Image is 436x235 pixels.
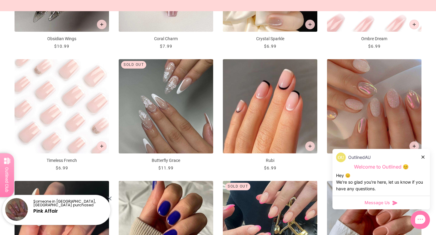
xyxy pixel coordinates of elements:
a: Rosy Mirage [327,59,421,171]
button: Add to cart [409,20,419,29]
p: Coral Charm [119,36,213,42]
span: $7.99 [160,44,172,49]
p: Rosy Mirage [327,157,421,164]
button: Add to cart [97,20,107,29]
a: Timeless French [15,59,109,171]
a: Rubi [223,59,317,171]
span: $6.99 [368,44,381,49]
p: OutlinedAU [348,154,371,161]
button: Add to cart [97,141,107,151]
button: Add to cart [305,20,315,29]
p: Welcome to Outlined 😊 [336,164,426,170]
span: Message Us [365,200,390,206]
p: Butterfly Grace [119,157,213,164]
div: Sold out [121,61,146,69]
span: $10.99 [54,44,69,49]
div: Hey 😊 We‘re so glad you’re here, let us know if you have any questions. [336,172,426,192]
p: Crystal Sparkle [223,36,317,42]
div: Sold out [225,183,250,190]
button: Add to cart [409,141,419,151]
p: Ombre Dream [327,36,421,42]
p: Someone in [GEOGRAPHIC_DATA], [GEOGRAPHIC_DATA] purchased [33,200,105,207]
button: Add to cart [305,141,315,151]
span: $6.99 [264,44,276,49]
a: Pink Affair [33,208,58,214]
span: $6.99 [264,166,276,170]
a: Butterfly Grace [119,59,213,171]
p: Rubi [223,157,317,164]
span: $11.99 [158,166,173,170]
p: Timeless French [15,157,109,164]
img: Timeless French - Press On Nails [15,59,109,153]
img: data:image/png;base64,iVBORw0KGgoAAAANSUhEUgAAACQAAAAkCAYAAADhAJiYAAAC6klEQVR4AexVS2gUQRB9M7Ozs79... [336,153,346,162]
span: $6.99 [56,166,68,170]
p: Obsidian Wings [15,36,109,42]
